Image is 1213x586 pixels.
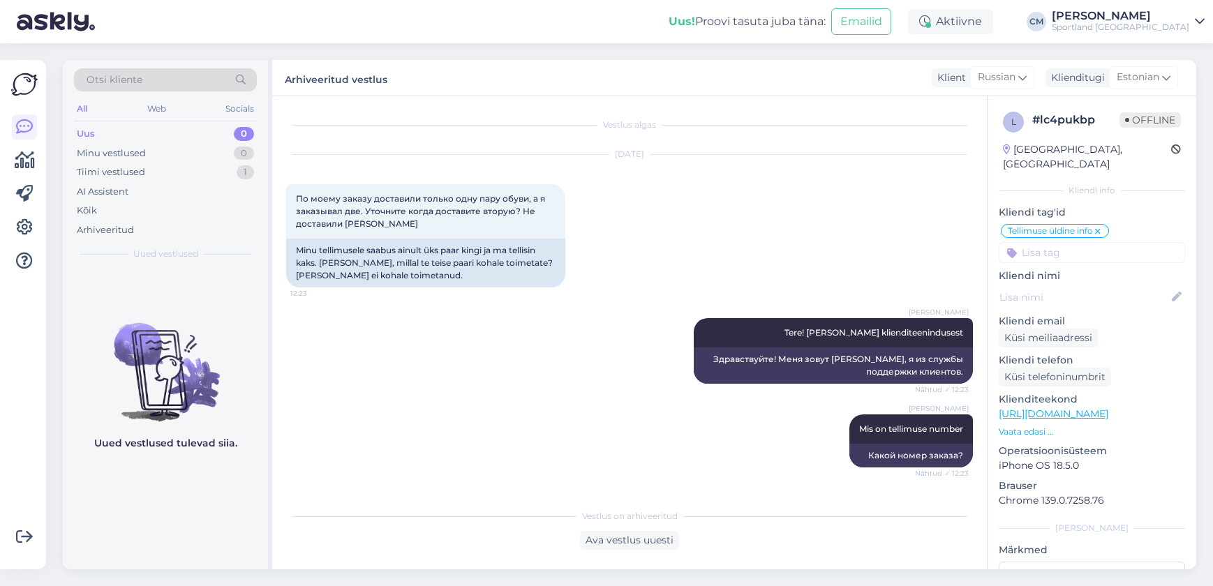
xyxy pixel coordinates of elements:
p: Kliendi telefon [999,353,1185,368]
p: iPhone OS 18.5.0 [999,458,1185,473]
span: Russian [978,70,1015,85]
div: # lc4pukbp [1032,112,1119,128]
div: Какой номер заказа? [849,444,973,467]
img: No chats [63,298,268,423]
span: Mis on tellimuse number [859,423,963,434]
p: Klienditeekond [999,392,1185,407]
label: Arhiveeritud vestlus [285,68,387,87]
div: 0 [234,127,254,141]
span: Tellimuse üldine info [1008,227,1093,235]
div: [GEOGRAPHIC_DATA], [GEOGRAPHIC_DATA] [1003,142,1171,172]
div: Klient [932,70,966,85]
span: l [1011,117,1016,127]
span: Tere! [PERSON_NAME] klienditeenindusest [784,327,963,338]
div: [PERSON_NAME] [999,522,1185,534]
div: [DATE] [286,148,973,160]
div: CM [1027,12,1046,31]
span: Uued vestlused [133,248,198,260]
div: 0 [234,146,254,160]
p: Märkmed [999,543,1185,557]
p: Kliendi tag'id [999,205,1185,220]
div: Arhiveeritud [77,223,134,237]
p: Brauser [999,479,1185,493]
input: Lisa tag [999,242,1185,263]
p: Kliendi email [999,314,1185,329]
span: Nähtud ✓ 12:23 [915,384,969,395]
div: Vestlus algas [286,119,973,131]
span: 12:23 [290,288,343,299]
span: Estonian [1117,70,1159,85]
p: Operatsioonisüsteem [999,444,1185,458]
span: Vestlus on arhiveeritud [582,510,678,523]
div: Küsi telefoninumbrit [999,368,1111,386]
input: Lisa nimi [999,290,1169,305]
div: AI Assistent [77,185,128,199]
p: Chrome 139.0.7258.76 [999,493,1185,508]
div: Proovi tasuta juba täna: [669,13,826,30]
a: [PERSON_NAME]Sportland [GEOGRAPHIC_DATA] [1052,10,1205,33]
div: Web [144,100,169,118]
span: [PERSON_NAME] [909,403,969,414]
span: Offline [1119,112,1181,128]
div: Здравствуйте! Меня зовут [PERSON_NAME], я из службы поддержки клиентов. [694,347,973,384]
p: Uued vestlused tulevad siia. [94,436,237,451]
div: Ava vestlus uuesti [580,531,679,550]
div: Kõik [77,204,97,218]
a: [URL][DOMAIN_NAME] [999,407,1108,420]
div: Minu tellimusele saabus ainult üks paar kingi ja ma tellisin kaks. [PERSON_NAME], millal te teise... [286,239,565,287]
div: Kliendi info [999,184,1185,197]
img: Askly Logo [11,71,38,98]
div: Sportland [GEOGRAPHIC_DATA] [1052,22,1189,33]
p: Kliendi nimi [999,269,1185,283]
div: 1 [237,165,254,179]
div: All [74,100,90,118]
div: [PERSON_NAME] [1052,10,1189,22]
button: Emailid [831,8,891,35]
span: [PERSON_NAME] [909,307,969,317]
div: Uus [77,127,95,141]
b: Uus! [669,15,695,28]
div: Socials [223,100,257,118]
div: Aktiivne [908,9,993,34]
div: Tiimi vestlused [77,165,145,179]
span: По моему заказу доставили только одну пару обуви, а я заказывал две. Уточните когда доставите вто... [296,193,547,229]
div: Minu vestlused [77,146,146,160]
p: Vaata edasi ... [999,426,1185,438]
div: Klienditugi [1045,70,1105,85]
span: Nähtud ✓ 12:23 [915,468,969,479]
span: Otsi kliente [87,73,142,87]
div: Küsi meiliaadressi [999,329,1098,347]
